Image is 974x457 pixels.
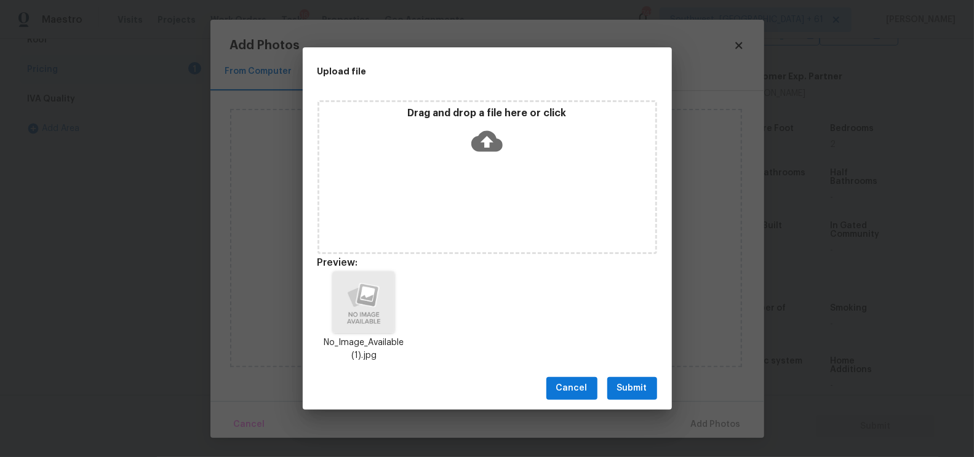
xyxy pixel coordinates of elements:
p: No_Image_Available (1).jpg [317,336,411,362]
p: Drag and drop a file here or click [319,107,655,120]
span: Cancel [556,381,588,396]
img: Z [333,271,394,333]
button: Cancel [546,377,597,400]
h2: Upload file [317,65,602,78]
button: Submit [607,377,657,400]
span: Submit [617,381,647,396]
